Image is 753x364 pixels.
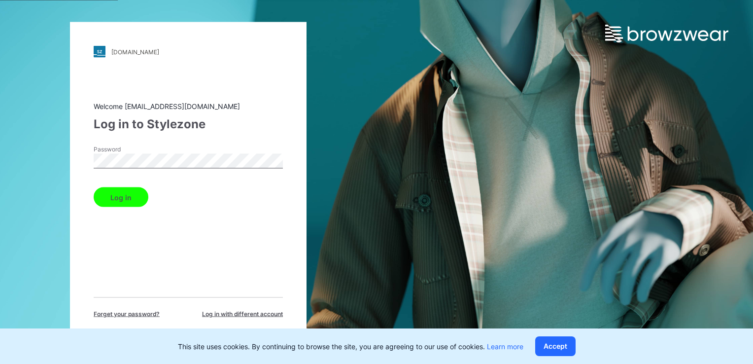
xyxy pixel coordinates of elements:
div: [DOMAIN_NAME] [111,48,159,55]
button: Accept [535,336,576,356]
img: browzwear-logo.e42bd6dac1945053ebaf764b6aa21510.svg [605,25,728,42]
button: Log in [94,187,148,207]
a: [DOMAIN_NAME] [94,46,283,58]
img: stylezone-logo.562084cfcfab977791bfbf7441f1a819.svg [94,46,105,58]
div: Log in to Stylezone [94,115,283,133]
span: Log in with different account [202,310,283,319]
div: Welcome [EMAIL_ADDRESS][DOMAIN_NAME] [94,101,283,111]
p: This site uses cookies. By continuing to browse the site, you are agreeing to our use of cookies. [178,341,523,352]
span: Forget your password? [94,310,160,319]
a: Learn more [487,342,523,351]
label: Password [94,145,163,154]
